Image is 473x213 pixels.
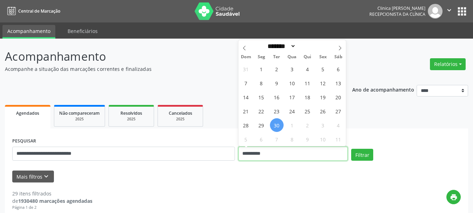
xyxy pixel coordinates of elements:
[456,5,468,18] button: apps
[255,76,268,90] span: Setembro 8, 2025
[301,132,314,146] span: Outubro 9, 2025
[16,110,39,116] span: Agendados
[315,55,331,59] span: Sex
[270,76,284,90] span: Setembro 9, 2025
[238,55,254,59] span: Dom
[239,132,253,146] span: Outubro 5, 2025
[285,104,299,118] span: Setembro 24, 2025
[239,104,253,118] span: Setembro 21, 2025
[316,62,330,76] span: Setembro 5, 2025
[296,42,319,50] input: Year
[5,65,329,73] p: Acompanhe a situação das marcações correntes e finalizadas
[301,62,314,76] span: Setembro 4, 2025
[269,55,284,59] span: Ter
[316,76,330,90] span: Setembro 12, 2025
[332,62,345,76] span: Setembro 6, 2025
[300,55,315,59] span: Qui
[270,132,284,146] span: Outubro 7, 2025
[12,136,36,147] label: PESQUISAR
[12,171,54,183] button: Mais filtroskeyboard_arrow_down
[332,90,345,104] span: Setembro 20, 2025
[253,55,269,59] span: Seg
[5,48,329,65] p: Acompanhamento
[270,62,284,76] span: Setembro 2, 2025
[316,132,330,146] span: Outubro 10, 2025
[239,76,253,90] span: Setembro 7, 2025
[255,118,268,132] span: Setembro 29, 2025
[270,118,284,132] span: Setembro 30, 2025
[446,190,461,204] button: print
[285,90,299,104] span: Setembro 17, 2025
[239,90,253,104] span: Setembro 14, 2025
[316,90,330,104] span: Setembro 19, 2025
[301,76,314,90] span: Setembro 11, 2025
[239,62,253,76] span: Agosto 31, 2025
[18,198,92,204] strong: 1930480 marcações agendadas
[270,90,284,104] span: Setembro 16, 2025
[285,76,299,90] span: Setembro 10, 2025
[59,110,100,116] span: Não compareceram
[59,117,100,122] div: 2025
[428,4,443,19] img: img
[120,110,142,116] span: Resolvidos
[351,149,373,161] button: Filtrar
[265,42,296,50] select: Month
[12,190,92,197] div: 29 itens filtrados
[332,76,345,90] span: Setembro 13, 2025
[443,4,456,19] button: 
[332,104,345,118] span: Setembro 27, 2025
[12,197,92,205] div: de
[369,11,425,17] span: Recepcionista da clínica
[169,110,192,116] span: Cancelados
[18,8,60,14] span: Central de Marcação
[5,5,60,17] a: Central de Marcação
[285,132,299,146] span: Outubro 8, 2025
[301,104,314,118] span: Setembro 25, 2025
[352,85,414,94] p: Ano de acompanhamento
[163,117,198,122] div: 2025
[114,117,149,122] div: 2025
[332,132,345,146] span: Outubro 11, 2025
[285,62,299,76] span: Setembro 3, 2025
[255,104,268,118] span: Setembro 22, 2025
[369,5,425,11] div: Clinica [PERSON_NAME]
[331,55,346,59] span: Sáb
[445,6,453,14] i: 
[284,55,300,59] span: Qua
[301,90,314,104] span: Setembro 18, 2025
[430,58,466,70] button: Relatórios
[12,205,92,211] div: Página 1 de 2
[332,118,345,132] span: Outubro 4, 2025
[239,118,253,132] span: Setembro 28, 2025
[316,118,330,132] span: Outubro 3, 2025
[450,193,458,201] i: print
[316,104,330,118] span: Setembro 26, 2025
[255,132,268,146] span: Outubro 6, 2025
[42,173,50,180] i: keyboard_arrow_down
[255,90,268,104] span: Setembro 15, 2025
[270,104,284,118] span: Setembro 23, 2025
[2,25,55,39] a: Acompanhamento
[285,118,299,132] span: Outubro 1, 2025
[301,118,314,132] span: Outubro 2, 2025
[255,62,268,76] span: Setembro 1, 2025
[63,25,103,37] a: Beneficiários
